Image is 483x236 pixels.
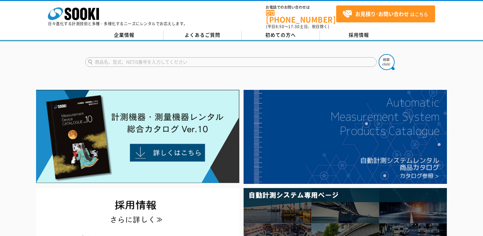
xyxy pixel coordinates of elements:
[244,90,447,184] img: 自動計測システムカタログ
[85,30,163,40] a: 企業情報
[355,10,409,18] strong: お見積り･お問い合わせ
[266,24,329,29] span: (平日 ～ 土日、祝日除く)
[36,90,239,183] img: Catalog Ver10
[242,30,320,40] a: 初めての方へ
[266,10,336,23] a: [PHONE_NUMBER]
[266,5,336,9] span: お電話でのお問い合わせは
[320,30,398,40] a: 採用情報
[343,9,428,19] span: はこちら
[288,24,300,29] span: 17:30
[336,5,435,22] a: お見積り･お問い合わせはこちら
[48,22,188,26] p: 日々進化する計測技術と多種・多様化するニーズにレンタルでお応えします。
[275,24,284,29] span: 8:50
[379,54,395,70] img: btn_search.png
[163,30,242,40] a: よくあるご質問
[85,57,377,67] input: 商品名、型式、NETIS番号を入力してください
[265,31,296,38] span: 初めての方へ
